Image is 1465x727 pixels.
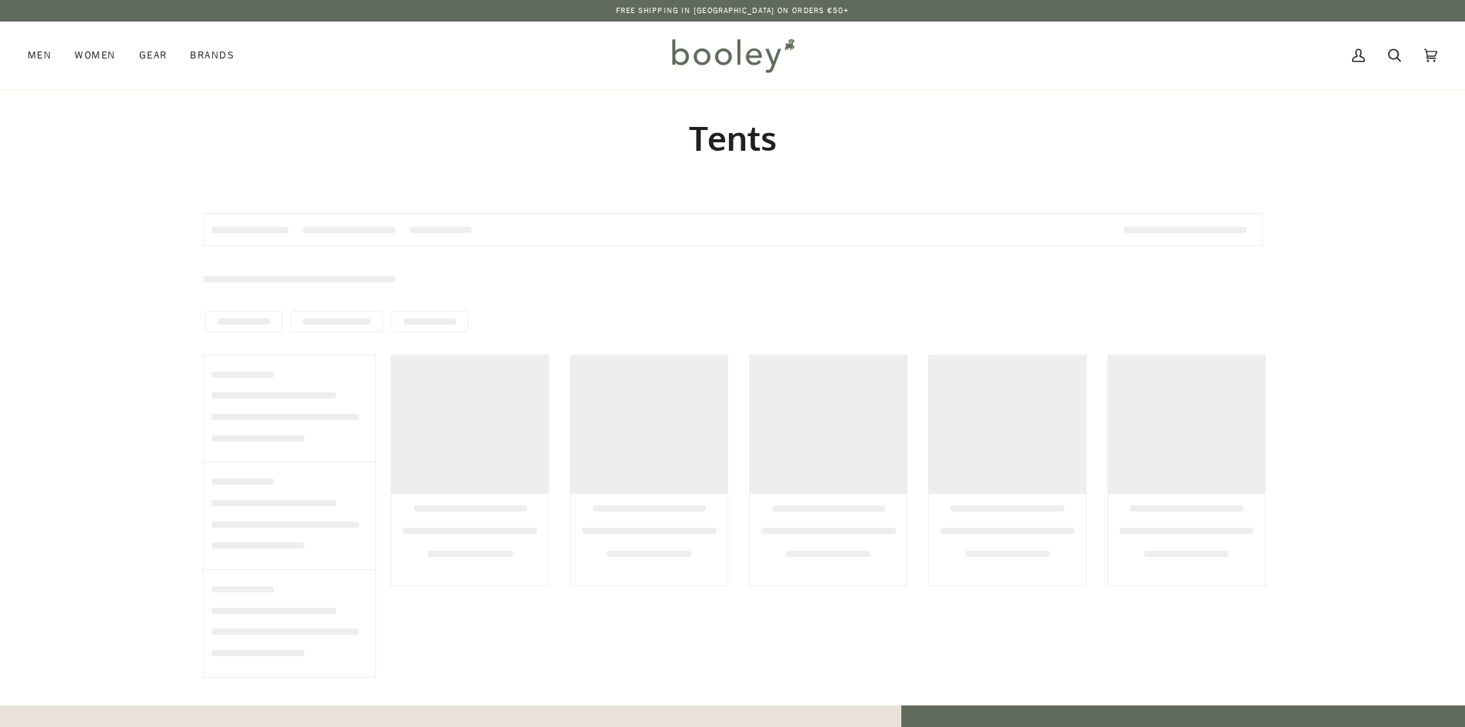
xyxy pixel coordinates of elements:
[28,48,52,63] span: Men
[203,117,1263,159] h1: Tents
[28,22,63,89] a: Men
[665,33,800,78] img: Booley
[190,48,235,63] span: Brands
[139,48,168,63] span: Gear
[75,48,115,63] span: Women
[128,22,179,89] a: Gear
[63,22,127,89] a: Women
[178,22,246,89] a: Brands
[616,5,850,17] p: Free Shipping in [GEOGRAPHIC_DATA] on Orders €50+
